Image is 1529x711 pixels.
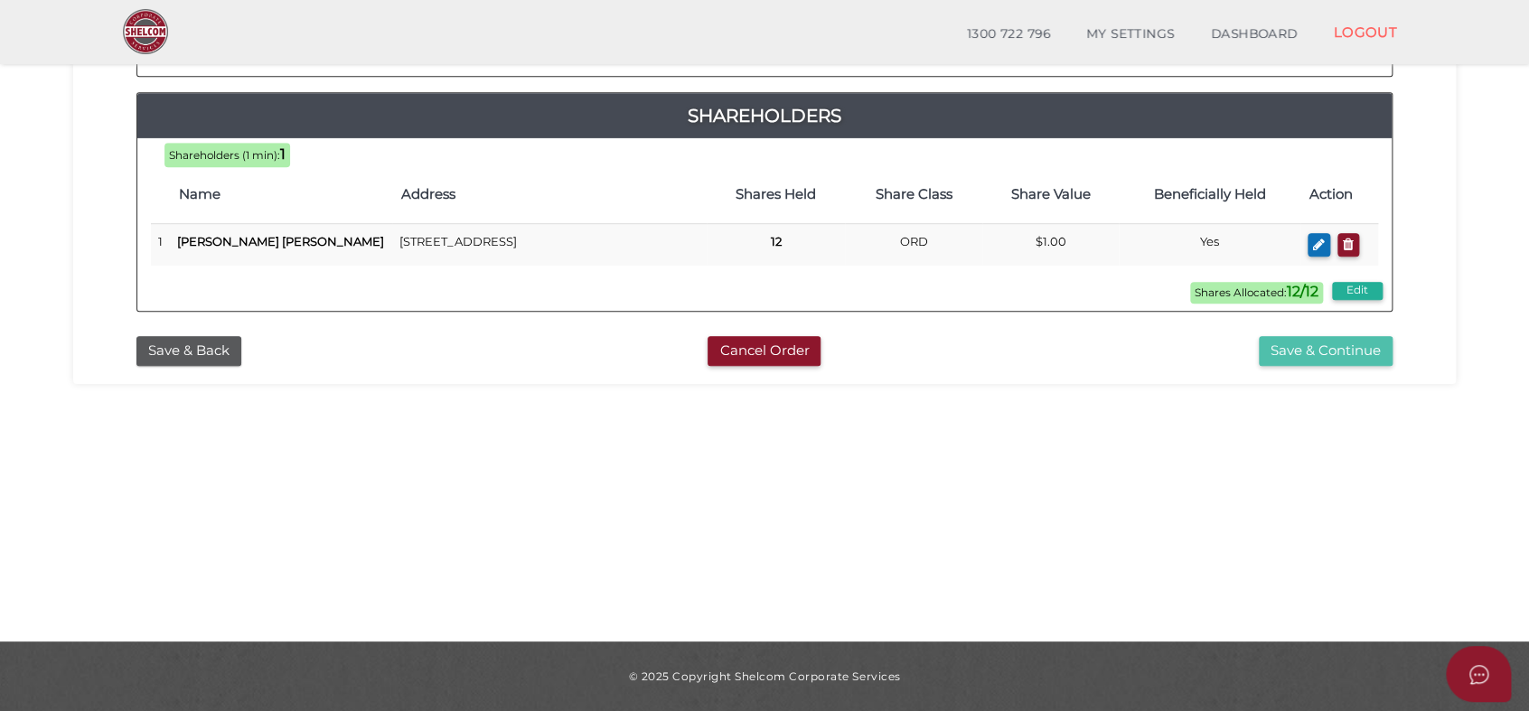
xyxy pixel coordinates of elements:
button: Edit [1332,282,1383,300]
b: [PERSON_NAME] [PERSON_NAME] [177,234,384,248]
button: Open asap [1446,646,1511,702]
h4: Shares Held [716,187,836,202]
h4: Beneficially Held [1128,187,1290,202]
span: Shareholders (1 min): [169,149,280,162]
b: 12 [771,234,782,248]
h4: Share Value [991,187,1111,202]
h4: Address [401,187,698,202]
span: Shares Allocated: [1190,282,1323,304]
a: Shareholders [137,101,1392,130]
td: Yes [1119,223,1299,266]
td: ORD [845,223,982,266]
button: Cancel Order [708,336,821,366]
b: 1 [280,145,286,163]
button: Save & Continue [1259,336,1393,366]
a: 1300 722 796 [949,16,1068,52]
h4: Name [179,187,383,202]
b: 12/12 [1287,283,1318,300]
button: Save & Back [136,336,241,366]
h4: Action [1309,187,1369,202]
td: [STREET_ADDRESS] [392,223,707,266]
div: © 2025 Copyright Shelcom Corporate Services [87,669,1442,684]
a: MY SETTINGS [1068,16,1193,52]
a: DASHBOARD [1193,16,1316,52]
h4: Share Class [854,187,973,202]
a: LOGOUT [1315,14,1415,51]
td: 1 [151,223,170,266]
td: $1.00 [982,223,1120,266]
